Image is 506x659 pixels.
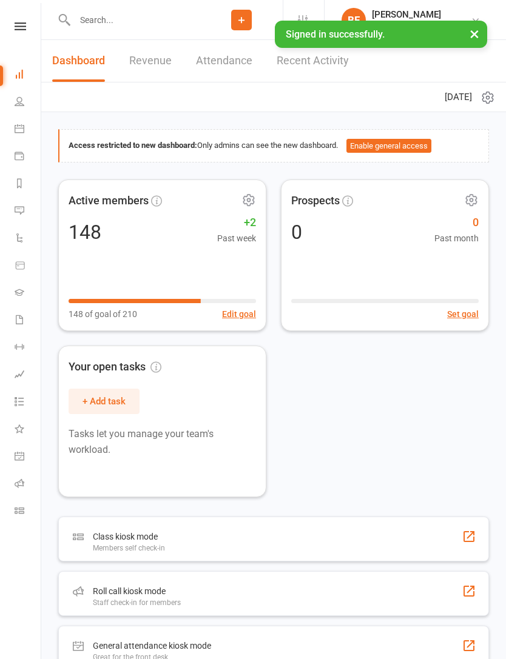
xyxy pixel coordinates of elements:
[291,192,340,210] span: Prospects
[15,116,42,144] a: Calendar
[15,471,42,498] a: Roll call kiosk mode
[69,389,140,414] button: + Add task
[372,9,449,20] div: [PERSON_NAME]
[464,21,485,47] button: ×
[291,222,302,242] div: 0
[69,307,137,321] span: 148 of goal of 210
[434,232,479,245] span: Past month
[286,28,385,40] span: Signed in successfully.
[196,40,252,82] a: Attendance
[277,40,349,82] a: Recent Activity
[129,40,172,82] a: Revenue
[69,192,149,210] span: Active members
[93,638,211,653] div: General attendance kiosk mode
[217,232,256,245] span: Past week
[93,544,165,552] div: Members self check-in
[217,214,256,232] span: +2
[346,139,431,153] button: Enable general access
[15,144,42,171] a: Payments
[434,214,479,232] span: 0
[69,222,101,242] div: 148
[15,62,42,89] a: Dashboard
[372,20,449,31] div: Success Martial Arts
[222,307,256,321] button: Edit goal
[71,12,200,28] input: Search...
[15,171,42,198] a: Reports
[93,584,181,598] div: Roll call kiosk mode
[93,598,181,607] div: Staff check-in for members
[15,416,42,444] a: What's New
[447,307,479,321] button: Set goal
[69,358,161,376] span: Your open tasks
[15,253,42,280] a: Product Sales
[69,141,197,150] strong: Access restricted to new dashboard:
[15,498,42,526] a: Class kiosk mode
[342,8,366,32] div: BF
[15,89,42,116] a: People
[52,40,105,82] a: Dashboard
[69,139,479,153] div: Only admins can see the new dashboard.
[93,529,165,544] div: Class kiosk mode
[445,90,472,104] span: [DATE]
[69,426,256,457] p: Tasks let you manage your team's workload.
[15,444,42,471] a: General attendance kiosk mode
[15,362,42,389] a: Assessments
